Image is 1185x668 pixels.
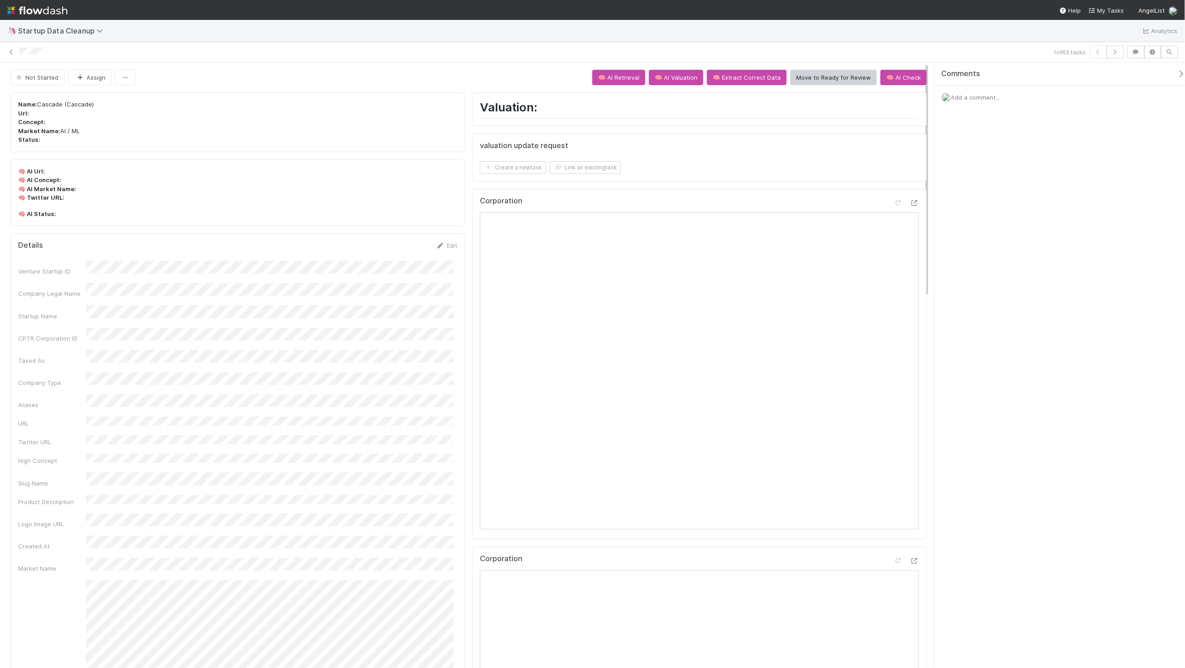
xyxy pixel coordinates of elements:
[18,100,457,144] p: Cascade (Cascade) AI / ML
[18,400,86,409] div: Aliases
[18,378,86,387] div: Company Type
[10,70,64,85] button: Not Started
[649,70,703,85] button: 🧠 AI Valuation
[7,27,16,34] span: 🦄
[18,564,86,573] div: Market Name
[18,356,86,365] div: Taxed As
[942,93,951,102] img: avatar_218ae7b5-dcd5-4ccc-b5d5-7cc00ae2934f.png
[707,70,787,85] button: 🧠 Extract Correct Data
[18,185,76,192] strong: 🧠 AI Market Name:
[1054,48,1086,57] span: 1 of 43 tasks
[790,70,877,85] button: Move to Ready for Review
[1088,6,1124,15] a: My Tasks
[18,437,86,447] div: Twitter URL
[18,479,86,488] div: Slug Name
[480,197,522,206] h5: Corporation
[1169,6,1178,15] img: avatar_218ae7b5-dcd5-4ccc-b5d5-7cc00ae2934f.png
[1088,7,1124,14] span: My Tasks
[18,176,61,183] strong: 🧠 AI Concept:
[7,3,68,18] img: logo-inverted-e16ddd16eac7371096b0.svg
[480,161,546,174] button: Create a newtask
[18,241,43,250] h5: Details
[18,419,86,428] div: URL
[1059,6,1081,15] div: Help
[18,542,86,551] div: Created At
[480,100,919,119] h1: Valuation:
[941,69,980,78] span: Comments
[436,242,457,249] a: Edit
[880,70,927,85] button: 🧠 AI Check
[1139,7,1165,14] span: AngelList
[18,26,107,35] span: Startup Data Cleanup
[480,141,568,150] h5: valuation update request
[15,74,58,81] span: Not Started
[18,334,86,343] div: CPTR Corporation ID
[1142,25,1178,36] a: Analytics
[18,194,64,201] strong: 🧠 Twitter URL:
[18,127,60,135] strong: Market Name:
[68,70,111,85] button: Assign
[550,161,621,174] button: Link an existingtask
[18,118,45,125] strong: Concept:
[18,289,86,298] div: Company Legal Name
[18,312,86,321] div: Startup Name
[18,110,29,117] strong: Url:
[18,168,45,175] strong: 🧠 AI Url:
[18,136,40,143] strong: Status:
[18,210,56,217] strong: 🧠 AI Status:
[18,456,86,465] div: High Concept
[592,70,645,85] button: 🧠 AI Retrieval
[18,519,86,529] div: Logo Image URL
[18,497,86,506] div: Product Description
[951,94,1000,101] span: Add a comment...
[18,267,86,276] div: Venture Startup ID
[18,101,37,108] strong: Name:
[480,554,522,563] h5: Corporation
